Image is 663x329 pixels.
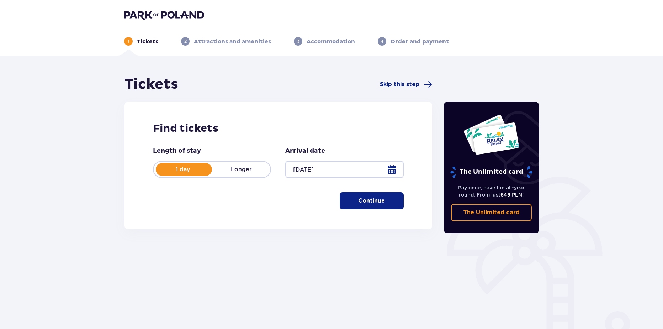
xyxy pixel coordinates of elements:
p: Accommodation [307,38,355,46]
p: 1 day [154,166,212,173]
h1: Tickets [124,75,178,93]
img: Park of Poland logo [124,10,204,20]
p: 4 [381,38,383,45]
p: Length of stay [153,147,201,155]
span: Skip this step [380,80,419,88]
p: Pay once, have fun all-year round. From just ! [451,184,532,198]
p: Arrival date [285,147,325,155]
p: Longer [212,166,270,173]
p: The Unlimited card [463,209,520,216]
p: Tickets [137,38,158,46]
button: Continue [340,192,404,209]
p: 1 [128,38,129,45]
p: Order and payment [391,38,449,46]
a: Skip this step [380,80,432,89]
p: The Unlimited card [450,166,533,178]
p: Attractions and amenities [194,38,271,46]
h2: Find tickets [153,122,404,135]
p: Continue [358,197,385,205]
a: The Unlimited card [451,204,532,221]
span: 649 PLN [500,192,522,198]
p: 2 [184,38,187,45]
p: 3 [297,38,299,45]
